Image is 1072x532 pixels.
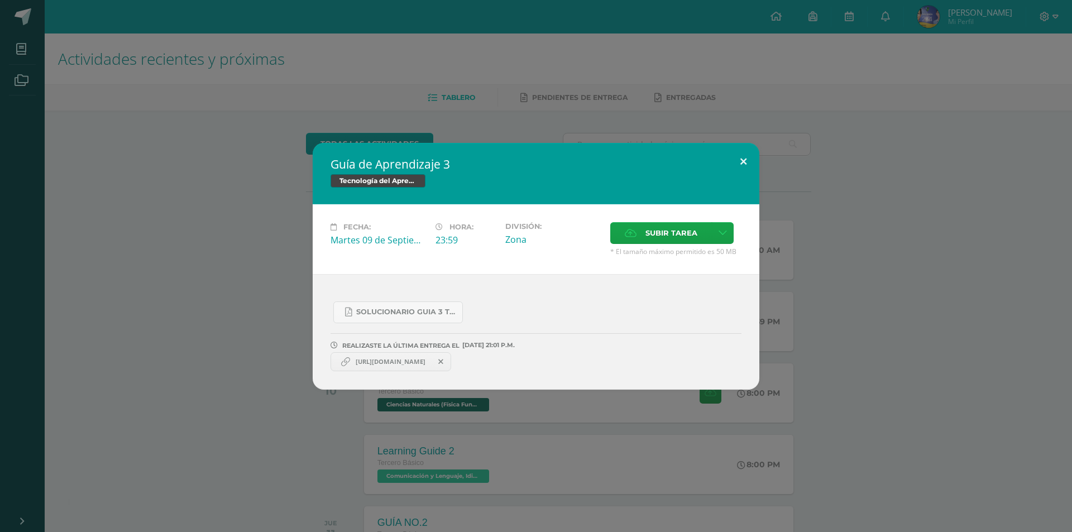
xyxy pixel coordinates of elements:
div: 23:59 [435,234,496,246]
div: Zona [505,233,601,246]
span: [URL][DOMAIN_NAME] [350,357,431,366]
span: REALIZASTE LA ÚLTIMA ENTREGA EL [342,342,460,349]
div: Martes 09 de Septiembre [331,234,427,246]
span: SOLUCIONARIO GUIA 3 TKINTER PYTHON III BASICO PROBLEMAS INTERMEDIOS.pdf [356,308,457,317]
span: [DATE] 21:01 P.M. [460,345,515,346]
h2: Guía de Aprendizaje 3 [331,156,741,172]
span: Subir tarea [645,223,697,243]
button: Close (Esc) [728,143,759,181]
span: Tecnología del Aprendizaje y la Comunicación (TIC) [331,174,425,188]
span: * El tamaño máximo permitido es 50 MB [610,247,741,256]
span: Fecha: [343,223,371,231]
label: División: [505,222,601,231]
span: Hora: [449,223,473,231]
span: Remover entrega [432,356,451,368]
a: SOLUCIONARIO GUIA 3 TKINTER PYTHON III BASICO PROBLEMAS INTERMEDIOS.pdf [333,301,463,323]
a: https://drive.google.com/drive/folders/1I9lKFSoUE5E6vKvJEG1-zSFz7c0zb0jf?usp=drive_link [331,352,451,371]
